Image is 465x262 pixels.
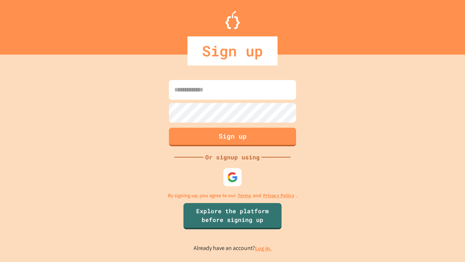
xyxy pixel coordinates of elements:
[263,192,294,199] a: Privacy Policy
[168,192,298,199] p: By signing up, you agree to our and .
[227,172,238,183] img: google-icon.svg
[183,203,282,229] a: Explore the platform before signing up
[194,244,272,253] p: Already have an account?
[203,153,262,162] div: Or signup using
[169,128,296,146] button: Sign up
[187,36,278,65] div: Sign up
[225,11,240,29] img: Logo.svg
[255,245,272,252] a: Log in.
[238,192,251,199] a: Terms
